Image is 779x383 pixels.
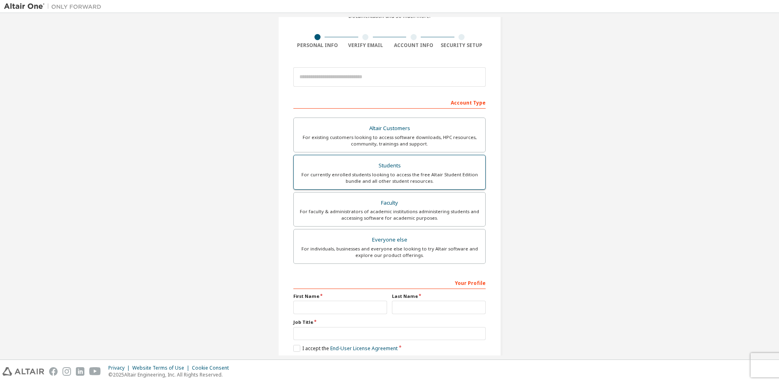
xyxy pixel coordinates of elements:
[389,42,438,49] div: Account Info
[2,367,44,376] img: altair_logo.svg
[293,96,486,109] div: Account Type
[293,319,486,325] label: Job Title
[299,197,480,209] div: Faculty
[192,365,234,371] div: Cookie Consent
[4,2,105,11] img: Altair One
[299,246,480,259] div: For individuals, businesses and everyone else looking to try Altair software and explore our prod...
[299,171,480,184] div: For currently enrolled students looking to access the free Altair Student Edition bundle and all ...
[293,293,387,300] label: First Name
[132,365,192,371] div: Website Terms of Use
[299,234,480,246] div: Everyone else
[299,160,480,171] div: Students
[293,276,486,289] div: Your Profile
[438,42,486,49] div: Security Setup
[76,367,84,376] img: linkedin.svg
[89,367,101,376] img: youtube.svg
[330,345,398,352] a: End-User License Agreement
[293,345,398,352] label: I accept the
[392,293,486,300] label: Last Name
[299,208,480,221] div: For faculty & administrators of academic institutions administering students and accessing softwa...
[62,367,71,376] img: instagram.svg
[299,123,480,134] div: Altair Customers
[108,365,132,371] div: Privacy
[108,371,234,378] p: © 2025 Altair Engineering, Inc. All Rights Reserved.
[293,42,342,49] div: Personal Info
[342,42,390,49] div: Verify Email
[299,134,480,147] div: For existing customers looking to access software downloads, HPC resources, community, trainings ...
[49,367,58,376] img: facebook.svg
